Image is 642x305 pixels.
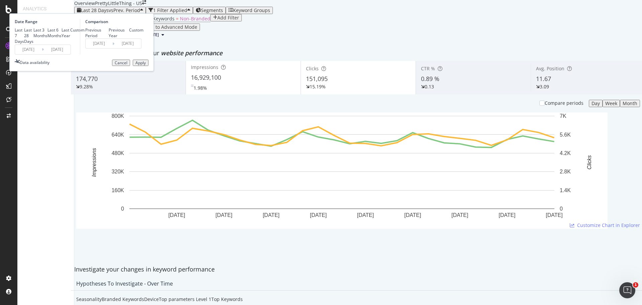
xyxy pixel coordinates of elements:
text: 2.8K [560,169,571,174]
text: 480K [112,150,124,156]
text: [DATE] [546,212,562,218]
div: Comparison [85,19,143,24]
div: Previous Period [85,27,109,39]
span: Avg. Position [536,65,564,72]
div: Previous Year [109,27,129,39]
svg: A chart. [76,112,608,229]
div: Date Range [15,19,78,24]
div: Switch to Advanced Mode [139,24,197,30]
div: Custom [129,27,143,33]
div: Apply [135,61,146,65]
input: Start Date [86,39,112,48]
span: Impressions [191,64,218,70]
div: Last 6 Months [47,27,62,39]
button: Apply [133,60,148,66]
text: 0 [121,206,124,212]
div: RealKeywords [23,12,69,19]
text: Impressions [91,148,97,177]
input: End Date [44,45,71,54]
span: 0.89 % [421,75,439,83]
iframe: Intercom live chat [619,282,635,298]
div: Last Year [62,27,70,39]
text: [DATE] [216,212,232,218]
button: Week [603,100,620,107]
div: Keyword Groups [233,8,270,13]
text: [DATE] [499,212,515,218]
div: Day [592,101,600,106]
div: Device [144,296,159,303]
button: Switch to Advanced Mode [137,23,200,31]
span: 151,095 [306,75,328,83]
button: Day [589,100,603,107]
text: [DATE] [404,212,421,218]
text: [DATE] [263,212,280,218]
span: vs Prev. Period [109,7,140,13]
text: 5.6K [560,132,571,137]
span: Last 28 Days [81,7,109,13]
text: 640K [112,132,124,137]
button: Cancel [112,60,130,66]
div: Top parameters Level 1 [159,296,211,303]
div: Custom [70,27,85,33]
span: Keywords [153,15,175,22]
text: [DATE] [310,212,327,218]
span: Customize Chart in Explorer [577,222,640,229]
button: [DATE] [143,31,167,39]
button: Segments [193,7,226,14]
div: Cancel [115,61,127,65]
div: Compare periods [545,100,583,106]
span: 11.67 [536,75,551,83]
div: Month [623,101,637,106]
button: Last 28 DaysvsPrev. Period [74,7,146,14]
div: 0.13 [425,83,434,90]
text: Clicks [586,155,592,170]
div: Data availability [20,60,49,65]
button: Month [620,100,640,107]
div: Top Keywords [211,296,243,303]
a: Customize Chart in Explorer [570,222,640,229]
div: Branded Keywords [102,296,144,303]
div: 3.09 [540,83,549,90]
div: Hypotheses to Investigate - Over Time [76,280,173,287]
div: Seasonality [76,296,102,303]
div: Last 3 Months [33,27,47,39]
text: 160K [112,187,124,193]
div: 15.19% [310,83,326,90]
text: 4.2K [560,150,571,156]
div: Week [605,101,617,106]
input: End Date [114,39,141,48]
span: 16,929,100 [191,73,221,81]
text: 7K [560,113,566,119]
text: [DATE] [451,212,468,218]
img: Equal [191,85,194,87]
button: Add Filter [210,14,242,21]
div: Add Filter [217,15,239,20]
div: Detect big movements in your [74,49,642,58]
span: Non-Branded [180,15,210,22]
span: website performance [161,49,222,57]
span: 174,770 [76,75,98,83]
text: 320K [112,169,124,174]
div: 1 Filter Applied [153,8,187,13]
div: 1.98% [194,85,207,91]
div: Investigate your changes in keyword performance [74,265,642,274]
span: CTR % [421,65,435,72]
text: [DATE] [357,212,374,218]
div: Last 7 Days [15,27,24,44]
button: 1 Filter Applied [146,7,193,14]
div: 9.28% [80,83,93,90]
span: = [176,15,179,22]
button: Keyword Groups [226,7,273,14]
text: 1.4K [560,187,571,193]
text: [DATE] [168,212,185,218]
span: Clicks [306,65,319,72]
div: Last 28 Days [24,27,33,44]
